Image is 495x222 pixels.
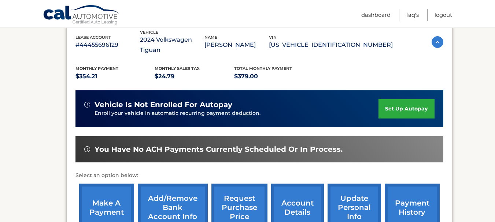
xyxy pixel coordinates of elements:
[406,9,419,21] a: FAQ's
[361,9,391,21] a: Dashboard
[75,35,111,40] span: lease account
[75,66,118,71] span: Monthly Payment
[378,99,434,118] a: set up autopay
[95,100,232,109] span: vehicle is not enrolled for autopay
[75,71,155,82] p: $354.21
[234,71,314,82] p: $379.00
[435,9,452,21] a: Logout
[269,40,393,50] p: [US_VEHICLE_IDENTIFICATION_NUMBER]
[432,36,443,48] img: accordion-active.svg
[95,109,379,117] p: Enroll your vehicle in automatic recurring payment deduction.
[234,66,292,71] span: Total Monthly Payment
[269,35,277,40] span: vin
[95,145,343,154] span: You have no ACH payments currently scheduled or in process.
[75,40,140,50] p: #44455696129
[204,40,269,50] p: [PERSON_NAME]
[204,35,217,40] span: name
[43,5,120,26] a: Cal Automotive
[75,171,443,180] p: Select an option below:
[155,66,200,71] span: Monthly sales Tax
[155,71,234,82] p: $24.79
[84,146,90,152] img: alert-white.svg
[140,35,204,55] p: 2024 Volkswagen Tiguan
[84,102,90,108] img: alert-white.svg
[140,30,158,35] span: vehicle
